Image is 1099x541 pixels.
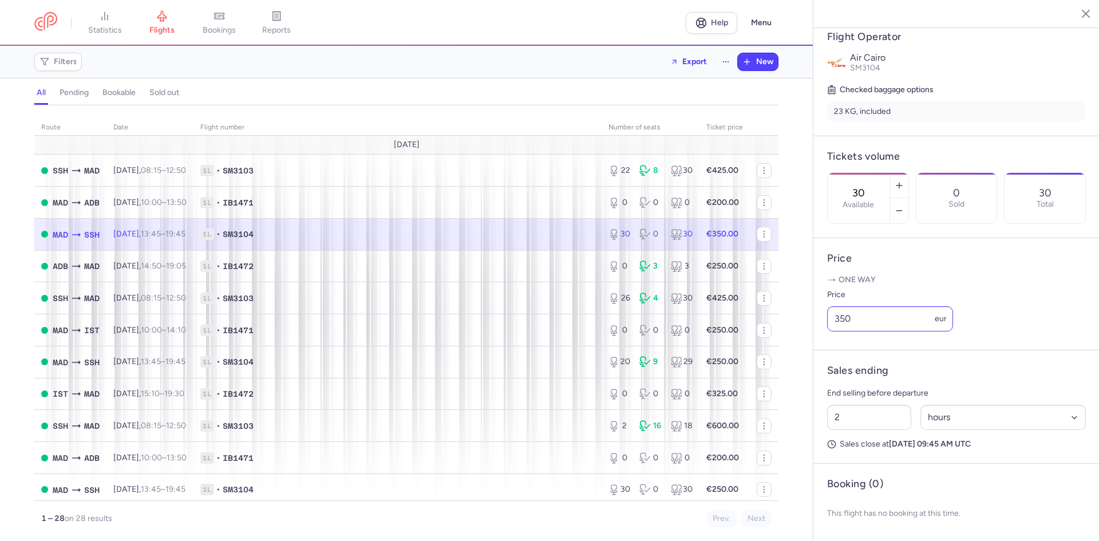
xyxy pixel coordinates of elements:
span: Export [682,57,707,66]
span: • [216,197,220,208]
time: 19:45 [165,229,185,239]
span: SM3104 [223,356,254,368]
time: 12:50 [166,293,186,303]
div: 16 [639,420,661,432]
div: 0 [639,388,661,400]
span: MAD [53,356,68,369]
span: • [216,388,220,400]
span: MAD [53,484,68,496]
span: eur [935,314,947,323]
p: Sales close at [827,439,1086,449]
span: – [141,484,185,494]
label: Price [827,288,953,302]
span: – [141,389,184,398]
time: 19:05 [166,261,186,271]
span: [DATE], [113,293,186,303]
span: • [216,260,220,272]
div: 8 [639,165,661,176]
span: 1L [200,197,214,208]
span: SM3103 [223,420,254,432]
span: [DATE], [113,261,186,271]
button: Prev. [706,510,737,527]
p: This flight has no booking at this time. [827,500,1086,527]
span: SM3103 [223,165,254,176]
h4: all [37,88,46,98]
span: SSH [84,356,100,369]
span: • [216,452,220,464]
div: 2 [608,420,630,432]
p: Sold [948,200,964,209]
span: bookings [203,25,236,35]
span: SSH [53,420,68,432]
span: 1L [200,388,214,400]
span: – [141,229,185,239]
div: 0 [608,325,630,336]
strong: €350.00 [706,229,738,239]
span: ADB [84,196,100,209]
div: 30 [671,484,693,495]
div: 0 [608,452,630,464]
button: Next [741,510,772,527]
span: SSH [84,228,100,241]
time: 08:15 [141,293,161,303]
time: 12:50 [166,165,186,175]
button: New [738,53,778,70]
time: 10:00 [141,198,162,207]
h4: Booking (0) [827,477,883,491]
h5: Checked baggage options [827,83,1086,97]
div: 0 [671,197,693,208]
span: flights [149,25,175,35]
span: 1L [200,293,214,304]
span: IST [53,388,68,400]
div: 0 [671,452,693,464]
div: 30 [671,165,693,176]
th: route [34,119,106,136]
span: Filters [54,57,77,66]
span: MAD [53,452,68,464]
time: 10:00 [141,325,162,335]
span: [DATE], [113,389,184,398]
p: 30 [1039,187,1051,199]
time: 14:10 [167,325,186,335]
th: Flight number [193,119,602,136]
div: 0 [639,452,661,464]
button: Menu [744,12,778,34]
span: IB1472 [223,388,254,400]
span: MAD [53,196,68,209]
span: 1L [200,165,214,176]
div: 3 [671,260,693,272]
div: 3 [639,260,661,272]
p: 0 [953,187,960,199]
span: • [216,293,220,304]
span: – [141,261,186,271]
span: statistics [88,25,122,35]
span: • [216,420,220,432]
div: 0 [671,388,693,400]
strong: €325.00 [706,389,738,398]
span: [DATE], [113,357,185,366]
span: – [141,357,185,366]
div: 9 [639,356,661,368]
span: IST [84,324,100,337]
span: – [141,198,187,207]
div: 0 [608,388,630,400]
strong: €200.00 [706,453,739,463]
span: – [141,165,186,175]
time: 13:45 [141,357,161,366]
span: [DATE], [113,198,187,207]
span: 1L [200,356,214,368]
div: 26 [608,293,630,304]
time: 13:45 [141,229,161,239]
span: ADB [53,260,68,273]
div: 0 [639,325,661,336]
button: Filters [35,53,81,70]
span: SSH [84,484,100,496]
h4: Sales ending [827,364,888,377]
th: Ticket price [699,119,750,136]
div: 30 [671,228,693,240]
div: 0 [671,325,693,336]
span: • [216,228,220,240]
strong: €200.00 [706,198,739,207]
h4: pending [60,88,89,98]
span: MAD [84,420,100,432]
